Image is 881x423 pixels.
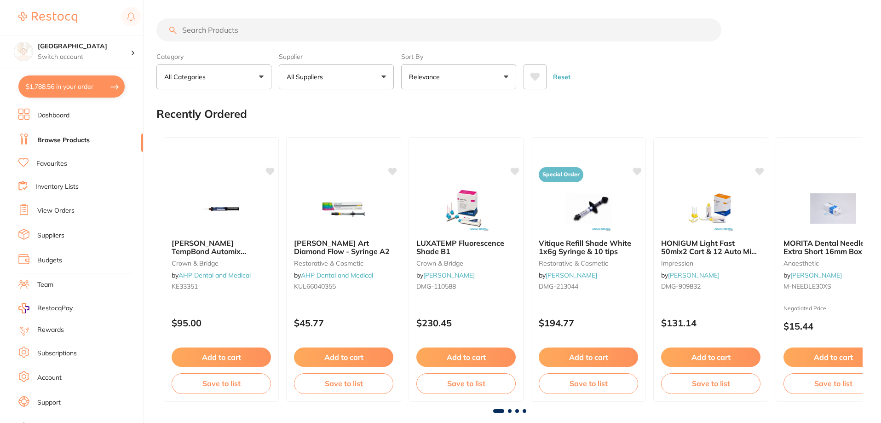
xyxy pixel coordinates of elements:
p: $45.77 [294,318,393,328]
button: All Suppliers [279,64,394,89]
a: Favourites [36,159,67,168]
a: Restocq Logo [18,7,77,28]
small: DMG-213044 [539,283,638,290]
a: Browse Products [37,136,90,145]
button: Save to list [172,373,271,394]
a: Subscriptions [37,349,77,358]
label: Supplier [279,52,394,61]
button: Add to cart [416,348,516,367]
button: Reset [550,64,573,89]
a: [PERSON_NAME] [546,271,597,279]
small: restorative & cosmetic [294,260,393,267]
button: $1,788.56 in your order [18,75,125,98]
img: Kerr TempBond Automix Syringes 33351 - Clear With Triclosan (1 x 6g syringes\, and 10 x tips) [191,185,251,232]
a: Account [37,373,62,382]
label: Sort By [401,52,516,61]
a: Rewards [37,325,64,335]
a: AHP Dental and Medical [301,271,373,279]
p: $194.77 [539,318,638,328]
span: by [294,271,373,279]
a: RestocqPay [18,303,73,313]
img: Vitique Refill Shade White 1x6g Syringe & 10 tips [559,185,618,232]
h4: Lakes Boulevard Dental [38,42,131,51]
button: Add to cart [539,348,638,367]
img: Restocq Logo [18,12,77,23]
small: crown & bridge [416,260,516,267]
a: [PERSON_NAME] [423,271,475,279]
a: View Orders [37,206,75,215]
span: by [539,271,597,279]
button: Relevance [401,64,516,89]
button: Save to list [661,373,760,394]
img: Lakes Boulevard Dental [14,42,33,61]
a: Budgets [37,256,62,265]
span: RestocqPay [37,304,73,313]
a: AHP Dental and Medical [179,271,251,279]
b: Kerr TempBond Automix Syringes 33351 - Clear With Triclosan (1 x 6g syringes\, and 10 x tips) [172,239,271,256]
b: LUXATEMP Fluorescence Shade B1 [416,239,516,256]
span: by [172,271,251,279]
b: HONIGUM Light Fast 50mlx2 Cart & 12 Auto Mix tips [661,239,760,256]
a: Suppliers [37,231,64,240]
img: Kulzer Venus Art Diamond Flow - Syringe A2 [314,185,374,232]
img: HONIGUM Light Fast 50mlx2 Cart & 12 Auto Mix tips [681,185,741,232]
a: Inventory Lists [35,182,79,191]
span: by [661,271,720,279]
small: crown & bridge [172,260,271,267]
button: Add to cart [661,348,760,367]
button: Save to list [294,373,393,394]
img: MORITA Dental Needle 30G Extra Short 16mm Box of 100 [803,185,863,232]
p: Switch account [38,52,131,62]
p: $230.45 [416,318,516,328]
button: All Categories [156,64,271,89]
b: Kulzer Venus Art Diamond Flow - Syringe A2 [294,239,393,256]
input: Search Products [156,18,721,41]
a: Team [37,280,53,290]
a: [PERSON_NAME] [790,271,842,279]
button: Add to cart [172,348,271,367]
button: Save to list [539,373,638,394]
small: KUL66040355 [294,283,393,290]
img: RestocqPay [18,303,29,313]
span: Special Order [539,167,583,182]
small: restorative & cosmetic [539,260,638,267]
button: Save to list [416,373,516,394]
span: by [416,271,475,279]
a: Support [37,398,61,407]
img: LUXATEMP Fluorescence Shade B1 [436,185,496,232]
small: KE33351 [172,283,271,290]
p: All Suppliers [287,72,327,81]
button: Add to cart [294,348,393,367]
p: All Categories [164,72,209,81]
h2: Recently Ordered [156,108,247,121]
p: Relevance [409,72,443,81]
small: DMG-110588 [416,283,516,290]
b: Vitique Refill Shade White 1x6g Syringe & 10 tips [539,239,638,256]
p: $95.00 [172,318,271,328]
label: Category [156,52,271,61]
small: DMG-909832 [661,283,760,290]
p: $131.14 [661,318,760,328]
span: by [783,271,842,279]
a: [PERSON_NAME] [668,271,720,279]
a: Dashboard [37,111,69,120]
small: impression [661,260,760,267]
